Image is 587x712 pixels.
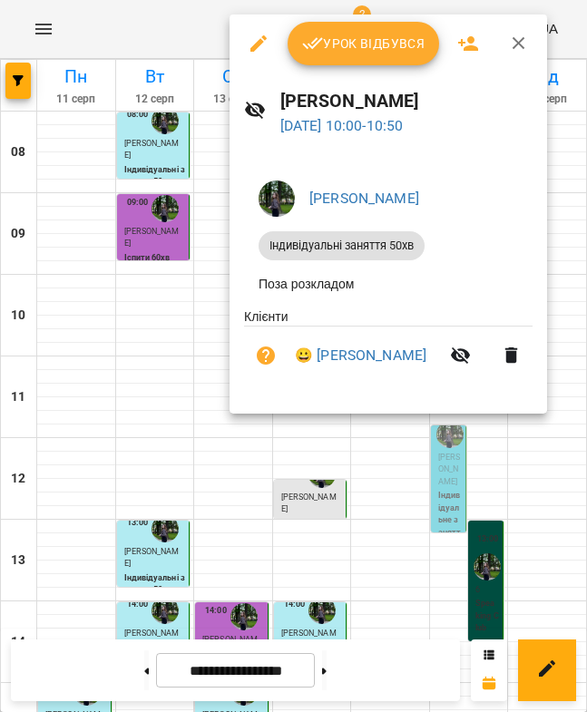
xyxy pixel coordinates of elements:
[288,22,440,65] button: Урок відбувся
[259,180,295,217] img: 295700936d15feefccb57b2eaa6bd343.jpg
[280,117,404,134] a: [DATE] 10:00-10:50
[244,334,288,377] button: Візит ще не сплачено. Додати оплату?
[244,268,533,300] li: Поза розкладом
[259,238,425,254] span: Індивідуальні заняття 50хв
[244,307,533,392] ul: Клієнти
[309,190,419,207] a: [PERSON_NAME]
[302,33,426,54] span: Урок відбувся
[295,345,426,366] a: 😀 [PERSON_NAME]
[280,87,533,115] h6: [PERSON_NAME]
